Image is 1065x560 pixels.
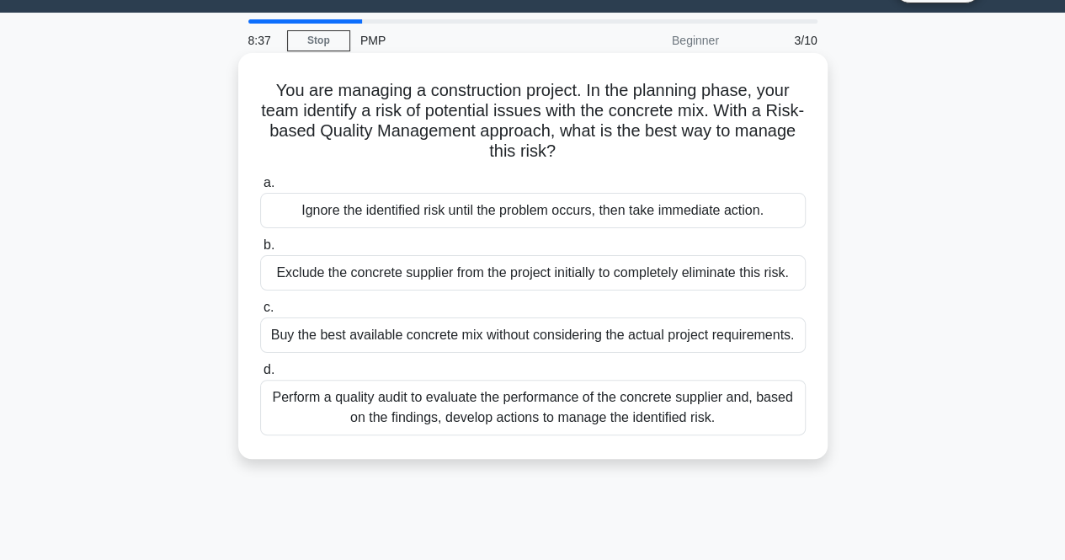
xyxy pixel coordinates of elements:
div: Beginner [582,24,729,57]
span: b. [264,237,274,252]
span: d. [264,362,274,376]
span: a. [264,175,274,189]
a: Stop [287,30,350,51]
div: PMP [350,24,582,57]
div: Ignore the identified risk until the problem occurs, then take immediate action. [260,193,806,228]
div: 3/10 [729,24,828,57]
div: Exclude the concrete supplier from the project initially to completely eliminate this risk. [260,255,806,291]
h5: You are managing a construction project. In the planning phase, your team identify a risk of pote... [258,80,807,163]
div: 8:37 [238,24,287,57]
span: c. [264,300,274,314]
div: Perform a quality audit to evaluate the performance of the concrete supplier and, based on the fi... [260,380,806,435]
div: Buy the best available concrete mix without considering the actual project requirements. [260,317,806,353]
